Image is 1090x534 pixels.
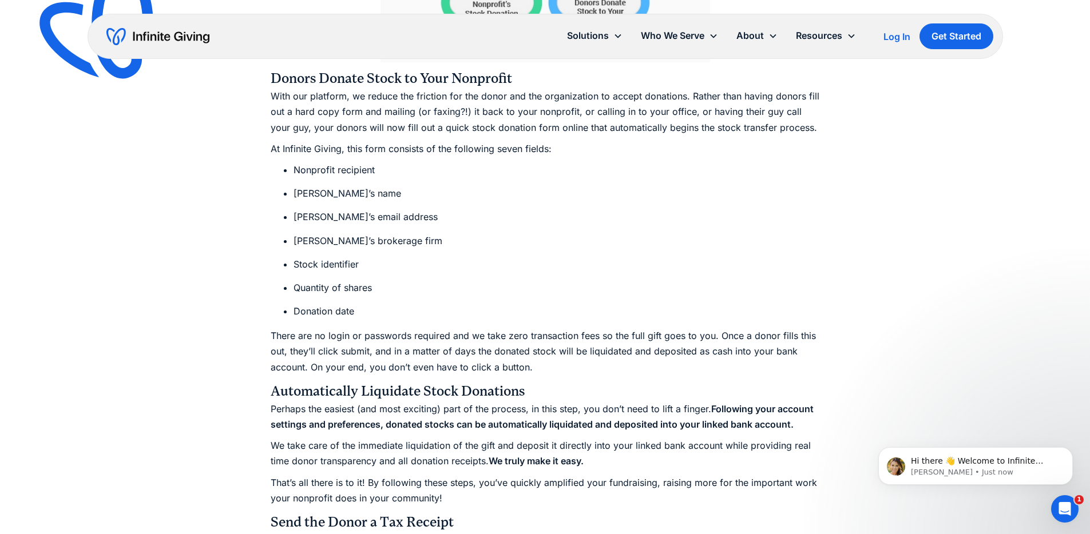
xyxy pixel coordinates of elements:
iframe: Intercom notifications message [861,423,1090,503]
iframe: Intercom live chat [1051,495,1079,523]
li: Nonprofit recipient [294,162,820,178]
li: [PERSON_NAME]’s email address [294,209,820,225]
li: Quantity of shares [294,280,820,296]
p: At Infinite Giving, this form consists of the following seven fields: [271,141,820,157]
div: About [727,23,787,48]
div: Who We Serve [632,23,727,48]
div: Who We Serve [641,28,704,43]
h4: Send the Donor a Tax Receipt [271,512,820,532]
li: [PERSON_NAME]’s name [294,186,820,201]
a: Log In [883,30,910,43]
li: [PERSON_NAME]’s brokerage firm [294,233,820,249]
h4: Automatically Liquidate Stock Donations [271,381,820,401]
p: That’s all there is to it! By following these steps, you’ve quickly amplified your fundraising, r... [271,475,820,506]
p: There are no login or passwords required and we take zero transaction fees so the full gift goes ... [271,328,820,375]
li: Donation date [294,304,820,319]
a: home [106,27,209,46]
p: Perhaps the easiest (and most exciting) part of the process, in this step, you don’t need to lift... [271,401,820,432]
h4: Donors Donate Stock to Your Nonprofit [271,68,820,89]
span: 1 [1075,495,1084,504]
div: Resources [787,23,865,48]
p: We take care of the immediate liquidation of the gift and deposit it directly into your linked ba... [271,438,820,469]
a: Get Started [919,23,993,49]
div: Solutions [558,23,632,48]
li: Stock identifier [294,257,820,272]
div: About [736,28,764,43]
div: Log In [883,32,910,41]
div: Solutions [567,28,609,43]
div: Resources [796,28,842,43]
p: With our platform, we reduce the friction for the donor and the organization to accept donations.... [271,89,820,136]
strong: We truly make it easy. [489,455,584,467]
